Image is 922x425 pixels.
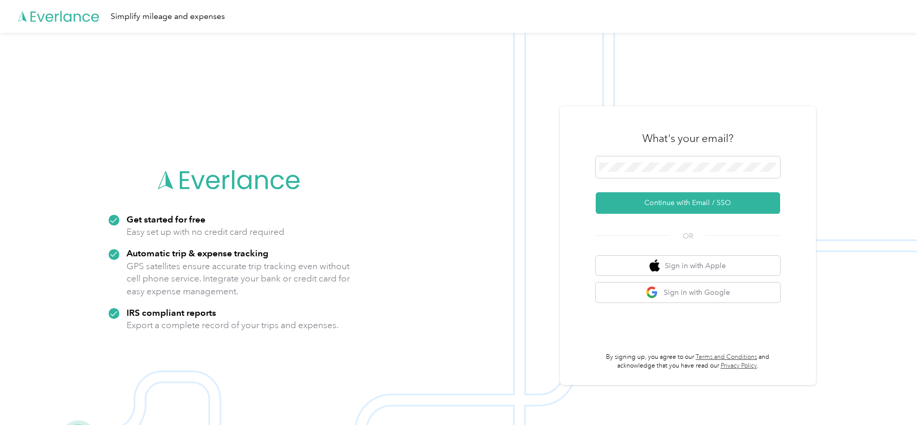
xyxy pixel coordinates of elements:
[642,131,734,146] h3: What's your email?
[127,307,216,318] strong: IRS compliant reports
[127,226,284,238] p: Easy set up with no credit card required
[127,319,339,332] p: Export a complete record of your trips and expenses.
[111,10,225,23] div: Simplify mileage and expenses
[670,231,706,241] span: OR
[865,368,922,425] iframe: Everlance-gr Chat Button Frame
[649,259,660,272] img: apple logo
[596,192,780,214] button: Continue with Email / SSO
[596,353,780,371] p: By signing up, you agree to our and acknowledge that you have read our .
[596,282,780,302] button: google logoSign in with Google
[696,353,757,361] a: Terms and Conditions
[646,286,659,299] img: google logo
[596,256,780,276] button: apple logoSign in with Apple
[127,260,350,298] p: GPS satellites ensure accurate trip tracking even without cell phone service. Integrate your bank...
[127,248,268,258] strong: Automatic trip & expense tracking
[721,362,757,370] a: Privacy Policy
[127,214,205,225] strong: Get started for free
